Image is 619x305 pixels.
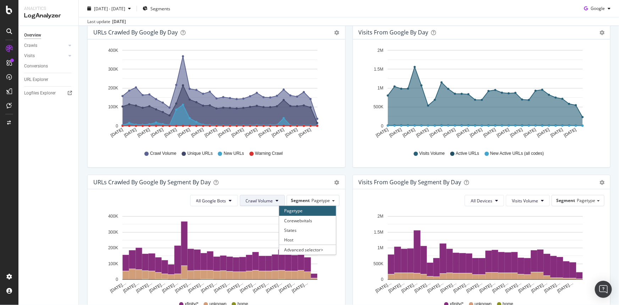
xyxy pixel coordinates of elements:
text: [DATE] [388,127,403,138]
span: All Google Bots [196,198,226,204]
text: [DATE] [415,127,429,138]
svg: A chart. [93,45,337,144]
span: All Devices [471,198,492,204]
text: [DATE] [258,127,272,138]
text: [DATE] [429,127,443,138]
button: Visits Volume [506,195,550,206]
div: gear [599,180,604,185]
text: [DATE] [150,127,164,138]
div: LogAnalyzer [24,12,73,20]
text: [DATE] [244,127,258,138]
div: Visits from Google By Segment By Day [359,179,462,186]
text: [DATE] [536,127,550,138]
text: [DATE] [482,127,497,138]
text: 0 [116,124,118,129]
text: [DATE] [442,127,456,138]
span: Visits Volume [419,151,445,157]
svg: A chart. [93,212,337,294]
div: Pagetype [279,206,336,216]
text: 500K [373,105,383,110]
span: Crawl Volume [150,151,176,157]
div: [DATE] [112,18,126,25]
span: Segments [150,5,170,11]
span: Warning Crawl [255,151,283,157]
div: gear [335,30,339,35]
text: 1.5M [374,67,383,72]
text: 0 [381,277,383,282]
text: 0 [381,124,383,129]
text: [DATE] [190,127,205,138]
div: Crawls [24,42,37,49]
svg: A chart. [359,212,602,294]
text: [DATE] [217,127,231,138]
text: [DATE] [455,127,470,138]
text: 1M [377,246,383,251]
div: gear [599,30,604,35]
span: Segment [556,197,575,203]
text: 400K [108,214,118,219]
text: [DATE] [204,127,218,138]
div: Visits [24,52,35,60]
text: [DATE] [164,127,178,138]
text: 2M [377,214,383,219]
div: Advanced selector > [279,245,336,255]
button: [DATE] - [DATE] [84,3,134,14]
text: [DATE] [509,127,524,138]
text: 200K [108,246,118,251]
div: Corewebvitals [279,216,336,225]
a: URL Explorer [24,76,73,83]
div: Logfiles Explorer [24,89,56,97]
button: Segments [140,3,173,14]
text: 100K [108,105,118,110]
text: 300K [108,67,118,72]
text: [DATE] [110,127,124,138]
a: Crawls [24,42,66,49]
span: Visits Volume [512,198,538,204]
span: Unique URLs [187,151,212,157]
text: 1.5M [374,230,383,235]
text: [DATE] [177,127,191,138]
text: [DATE] [402,127,416,138]
a: Overview [24,32,73,39]
button: Crawl Volume [240,195,285,206]
text: 100K [108,261,118,266]
a: Logfiles Explorer [24,89,73,97]
text: 500K [373,261,383,266]
span: [DATE] - [DATE] [94,5,125,11]
div: Visits from Google by day [359,29,429,36]
svg: A chart. [359,45,602,144]
div: URLs Crawled by Google by day [93,29,178,36]
div: Overview [24,32,41,39]
text: [DATE] [375,127,389,138]
span: Pagetype [312,197,330,203]
div: URLs Crawled by Google By Segment By Day [93,179,211,186]
div: Conversions [24,62,48,70]
span: New Active URLs (all codes) [490,151,544,157]
text: [DATE] [284,127,299,138]
div: gear [335,180,339,185]
text: [DATE] [496,127,510,138]
div: States [279,225,336,235]
text: 1M [377,86,383,91]
div: Last update [87,18,126,25]
button: Google [581,3,613,14]
text: 300K [108,230,118,235]
text: 400K [108,48,118,53]
text: [DATE] [271,127,285,138]
text: [DATE] [298,127,312,138]
text: [DATE] [549,127,564,138]
span: Google [591,5,605,11]
text: 2M [377,48,383,53]
div: Host [279,235,336,245]
text: 200K [108,86,118,91]
text: [DATE] [523,127,537,138]
text: [DATE] [137,127,151,138]
span: New URLs [224,151,244,157]
a: Visits [24,52,66,60]
span: Pagetype [577,197,595,203]
span: Crawl Volume [246,198,273,204]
